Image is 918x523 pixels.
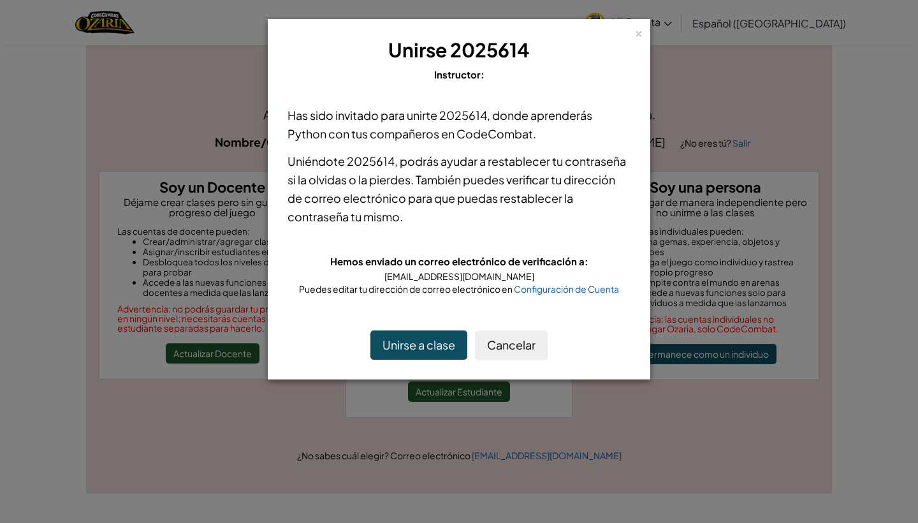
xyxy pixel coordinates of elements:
span: Instructor: [434,68,484,80]
a: Configuración de Cuenta [514,283,619,295]
div: [EMAIL_ADDRESS][DOMAIN_NAME] [288,270,630,283]
span: 2025614 [450,38,530,62]
span: Hemos enviado un correo electrónico de verificación a: [330,255,588,267]
span: con tus compañeros en CodeCombat. [326,126,536,141]
div: × [634,25,643,38]
span: podrás ayudar a restablecer tu contraseña si la olvidas o la pierdes. También puedes verificar tu... [288,154,626,224]
span: , [395,154,400,168]
span: 2025614 [347,154,395,168]
button: Cancelar [475,330,548,360]
span: , donde aprenderás [487,108,592,122]
button: Unirse a clase [370,330,467,360]
span: Uniéndote [288,154,347,168]
span: Unirse [388,38,447,62]
span: 2025614 [439,108,487,122]
span: Has sido invitado para unirte [288,108,439,122]
span: Puedes editar tu dirección de correo electrónico en [299,283,514,295]
span: Python [288,126,326,141]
